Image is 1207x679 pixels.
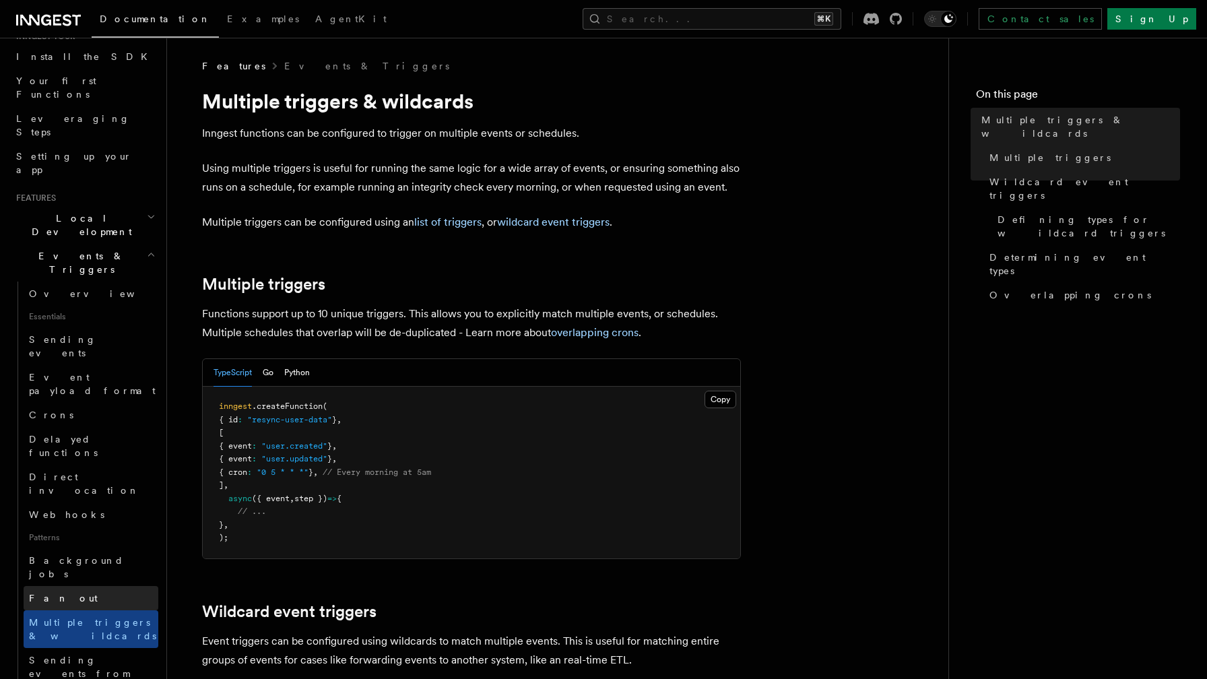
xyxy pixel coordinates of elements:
[308,467,313,477] span: }
[29,593,98,604] span: Fan out
[11,193,56,203] span: Features
[11,212,147,238] span: Local Development
[332,441,337,451] span: ,
[214,359,252,387] button: TypeScript
[290,494,294,503] span: ,
[11,206,158,244] button: Local Development
[29,334,96,358] span: Sending events
[984,283,1180,307] a: Overlapping crons
[24,282,158,306] a: Overview
[247,467,252,477] span: :
[989,151,1111,164] span: Multiple triggers
[551,326,639,339] a: overlapping crons
[11,249,147,276] span: Events & Triggers
[992,207,1180,245] a: Defining types for wildcard triggers
[24,327,158,365] a: Sending events
[202,159,741,197] p: Using multiple triggers is useful for running the same logic for a wide array of events, or ensur...
[29,288,168,299] span: Overview
[252,401,323,411] span: .createFunction
[989,251,1180,278] span: Determining event types
[202,632,741,670] p: Event triggers can be configured using wildcards to match multiple events. This is useful for mat...
[261,441,327,451] span: "user.created"
[202,89,741,113] h1: Multiple triggers & wildcards
[284,59,449,73] a: Events & Triggers
[224,480,228,490] span: ,
[219,467,247,477] span: { cron
[202,275,325,294] a: Multiple triggers
[238,415,242,424] span: :
[976,108,1180,145] a: Multiple triggers & wildcards
[202,213,741,232] p: Multiple triggers can be configured using an , or .
[202,59,265,73] span: Features
[583,8,841,30] button: Search...⌘K
[327,441,332,451] span: }
[29,472,139,496] span: Direct invocation
[252,454,257,463] span: :
[16,75,96,100] span: Your first Functions
[315,13,387,24] span: AgentKit
[414,216,482,228] a: list of triggers
[16,51,156,62] span: Install the SDK
[984,145,1180,170] a: Multiple triggers
[24,548,158,586] a: Background jobs
[24,306,158,327] span: Essentials
[202,124,741,143] p: Inngest functions can be configured to trigger on multiple events or schedules.
[16,151,132,175] span: Setting up your app
[219,441,252,451] span: { event
[24,365,158,403] a: Event payload format
[323,401,327,411] span: (
[984,170,1180,207] a: Wildcard event triggers
[11,69,158,106] a: Your first Functions
[705,391,736,408] button: Copy
[11,106,158,144] a: Leveraging Steps
[24,610,158,648] a: Multiple triggers & wildcards
[29,434,98,458] span: Delayed functions
[219,4,307,36] a: Examples
[227,13,299,24] span: Examples
[24,427,158,465] a: Delayed functions
[313,467,318,477] span: ,
[29,509,104,520] span: Webhooks
[307,4,395,36] a: AgentKit
[224,520,228,529] span: ,
[24,503,158,527] a: Webhooks
[252,441,257,451] span: :
[24,403,158,427] a: Crons
[16,113,130,137] span: Leveraging Steps
[29,410,73,420] span: Crons
[337,415,341,424] span: ,
[263,359,273,387] button: Go
[252,494,290,503] span: ({ event
[998,213,1180,240] span: Defining types for wildcard triggers
[981,113,1180,140] span: Multiple triggers & wildcards
[261,454,327,463] span: "user.updated"
[294,494,327,503] span: step })
[11,144,158,182] a: Setting up your app
[202,602,377,621] a: Wildcard event triggers
[92,4,219,38] a: Documentation
[24,465,158,503] a: Direct invocation
[219,415,238,424] span: { id
[219,520,224,529] span: }
[984,245,1180,283] a: Determining event types
[29,372,156,396] span: Event payload format
[219,533,228,542] span: );
[814,12,833,26] kbd: ⌘K
[29,555,124,579] span: Background jobs
[989,175,1180,202] span: Wildcard event triggers
[327,494,337,503] span: =>
[979,8,1102,30] a: Contact sales
[219,454,252,463] span: { event
[989,288,1151,302] span: Overlapping crons
[24,586,158,610] a: Fan out
[332,454,337,463] span: ,
[247,415,332,424] span: "resync-user-data"
[219,428,224,437] span: [
[924,11,956,27] button: Toggle dark mode
[29,617,156,641] span: Multiple triggers & wildcards
[284,359,310,387] button: Python
[337,494,341,503] span: {
[11,244,158,282] button: Events & Triggers
[219,401,252,411] span: inngest
[976,86,1180,108] h4: On this page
